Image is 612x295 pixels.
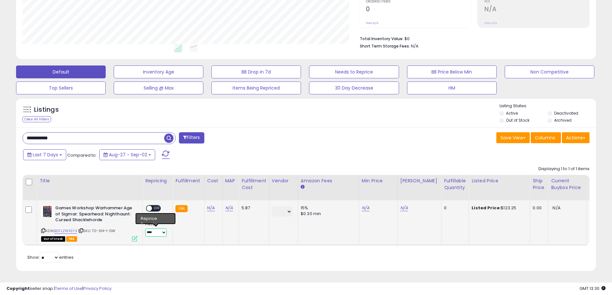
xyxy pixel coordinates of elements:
div: Amazon Fees [301,178,356,184]
label: Deactivated [554,110,578,116]
h2: N/A [484,5,589,14]
button: Save View [496,132,530,143]
span: N/A [553,205,560,211]
button: Inventory Age [114,65,203,78]
li: $0 [360,34,585,42]
button: Last 7 Days [23,149,66,160]
div: Repricing [145,178,170,184]
div: ASIN: [41,205,137,241]
a: N/A [400,205,408,211]
small: Prev: N/A [484,21,497,25]
a: N/A [207,205,215,211]
div: Listed Price [472,178,527,184]
button: BB Price Below Min [407,65,497,78]
div: $123.25 [472,205,525,211]
th: CSV column name: cust_attr_2_Vendor [269,175,298,200]
button: Items Being Repriced [211,82,301,94]
span: All listings that are currently out of stock and unavailable for purchase on Amazon [41,236,65,242]
button: Non Competitive [505,65,594,78]
small: FBA [175,205,187,212]
div: Fulfillment [175,178,201,184]
span: FBA [66,236,77,242]
button: Columns [531,132,561,143]
div: 0.00 [533,205,543,211]
button: BB Drop in 7d [211,65,301,78]
span: Last 7 Days [33,152,58,158]
a: B0FLZW4SYX [54,228,77,234]
span: Show: entries [27,254,74,260]
strong: Copyright [6,285,30,291]
button: 30 Day Decrease [309,82,399,94]
span: N/A [411,43,419,49]
div: seller snap | | [6,286,111,292]
button: Needs to Reprice [309,65,399,78]
a: Privacy Policy [83,285,111,291]
button: Default [16,65,106,78]
div: Current Buybox Price [551,178,584,191]
div: 5.87 [242,205,264,211]
span: 2025-09-10 13:30 GMT [580,285,606,291]
span: | SKU: 70-914-1-GW [78,228,115,233]
div: $0.30 min [301,211,354,217]
div: Min Price [362,178,395,184]
a: N/A [225,205,233,211]
div: Preset: [145,222,168,237]
b: Games Workshop Warhammer Age of Sigmar: Spearhead: Nighthaunt: Cursed Shacklehorde [55,205,133,225]
p: Listing States: [500,103,596,109]
span: Aug-27 - Sep-02 [109,152,147,158]
div: Amazon AI [145,215,168,221]
div: Fulfillment Cost [242,178,266,191]
span: Columns [535,134,555,141]
h5: Listings [34,105,59,114]
div: MAP [225,178,236,184]
button: Top Sellers [16,82,106,94]
div: Fulfillable Quantity [444,178,466,191]
div: 15% [301,205,354,211]
div: Vendor [272,178,295,184]
a: Terms of Use [55,285,82,291]
b: Listed Price: [472,205,501,211]
label: Out of Stock [506,117,529,123]
span: Compared to: [67,152,97,158]
button: Aug-27 - Sep-02 [99,149,155,160]
span: OFF [152,206,162,211]
div: 0 [444,205,464,211]
button: HM [407,82,497,94]
div: Ship Price [533,178,545,191]
label: Active [506,110,518,116]
div: Clear All Filters [22,116,51,122]
div: Cost [207,178,220,184]
button: Actions [562,132,590,143]
img: 51aL2XAt0lL._SL40_.jpg [41,205,54,218]
label: Archived [554,117,572,123]
button: Selling @ Max [114,82,203,94]
a: N/A [362,205,369,211]
small: Prev: N/A [366,21,378,25]
button: Filters [179,132,204,143]
div: Title [40,178,140,184]
b: Short Term Storage Fees: [360,43,410,49]
div: Displaying 1 to 1 of 1 items [538,166,590,172]
b: Total Inventory Value: [360,36,404,41]
small: Amazon Fees. [301,184,305,190]
h2: 0 [366,5,471,14]
div: [PERSON_NAME] [400,178,439,184]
